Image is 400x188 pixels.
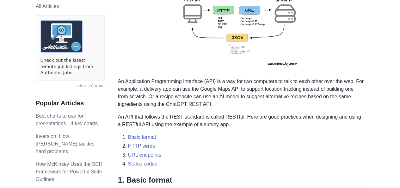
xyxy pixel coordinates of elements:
[118,78,365,108] p: An Application Programming Interface (API) is a way for two computers to talk to each other over ...
[128,134,156,140] a: Basic format
[128,161,157,166] a: Status codes
[118,113,365,128] p: An API that follows the REST standard is called RESTful. Here are good practices when designing a...
[128,143,155,149] a: HTTP verbs
[36,83,105,89] a: ads via Carbon
[36,99,105,107] h3: Popular Articles
[40,20,83,53] img: ads via Carbon
[118,175,365,187] h2: 1. Basic format
[36,3,59,9] a: All Articles
[36,161,103,182] a: How McKinsey Uses the SCR Framework for Powerful Slide Outlines
[128,152,161,158] a: URL endpoints
[36,113,98,126] a: Best charts to use for presentations - 4 key charts
[40,57,100,76] a: Check out the latest remote job listings from Authentic Jobs.
[36,133,95,154] a: Inversion: How [PERSON_NAME] tackles hard problems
